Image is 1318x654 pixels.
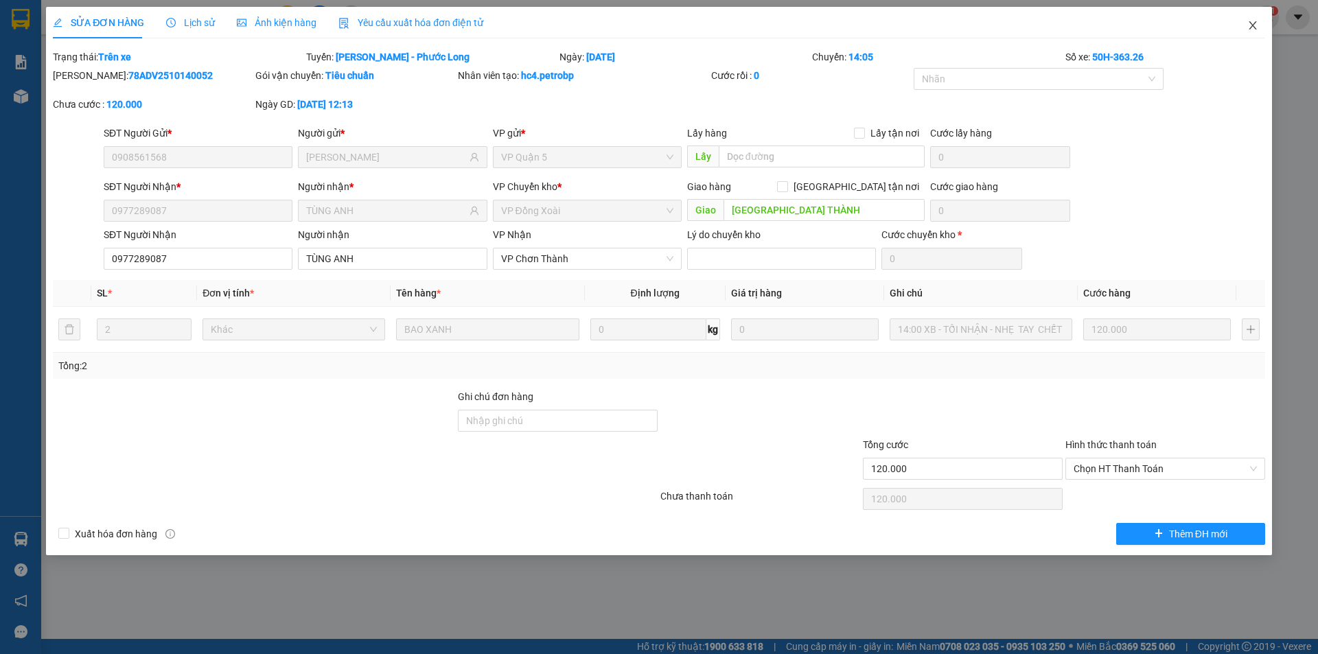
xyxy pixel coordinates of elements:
b: Trên xe [98,51,131,62]
b: 14:05 [848,51,873,62]
input: Ghi chú đơn hàng [458,410,658,432]
b: hc4.petrobp [521,70,574,81]
input: 0 [731,318,879,340]
div: Gói vận chuyển: [255,68,455,83]
span: Cước hàng [1083,288,1131,299]
span: SL [97,288,108,299]
span: Lấy hàng [687,128,727,139]
span: Xuất hóa đơn hàng [69,526,163,541]
span: SỬA ĐƠN HÀNG [53,17,144,28]
input: Dọc đường [724,199,925,221]
input: Ghi Chú [890,318,1072,340]
div: Ngày: [558,49,811,65]
span: Giao hàng [687,181,731,192]
span: info-circle [165,529,175,539]
span: [GEOGRAPHIC_DATA] tận nơi [788,179,925,194]
span: VP Đồng Xoài [501,200,673,221]
img: icon [338,18,349,29]
span: Ảnh kiện hàng [237,17,316,28]
span: VP Quận 5 [501,147,673,167]
div: Chưa cước : [53,97,253,112]
span: kg [706,318,720,340]
button: plusThêm ĐH mới [1116,523,1265,545]
span: Tên hàng [396,288,441,299]
div: Người nhận [298,179,487,194]
span: Thêm ĐH mới [1169,526,1227,541]
span: Giá trị hàng [731,288,782,299]
label: Cước giao hàng [930,181,998,192]
span: Lấy tận nơi [865,126,925,141]
span: user [470,152,479,162]
input: Dọc đường [719,145,925,167]
th: Ghi chú [884,280,1078,307]
span: plus [1154,528,1164,539]
button: delete [58,318,80,340]
div: Số xe: [1064,49,1267,65]
div: Cước rồi : [711,68,911,83]
span: Chọn HT Thanh Toán [1074,458,1257,479]
div: Cước chuyển kho [881,227,1021,242]
input: Tên người nhận [306,203,466,218]
button: Close [1234,7,1272,45]
div: Nhân viên tạo: [458,68,708,83]
b: [DATE] 12:13 [297,99,353,110]
span: Định lượng [631,288,680,299]
b: 0 [754,70,759,81]
input: VD: Bàn, Ghế [396,318,579,340]
span: edit [53,18,62,27]
b: 120.000 [106,99,142,110]
div: Chưa thanh toán [659,489,862,513]
b: [DATE] [586,51,615,62]
div: Trạng thái: [51,49,305,65]
div: VP Nhận [493,227,682,242]
div: Tổng: 2 [58,358,509,373]
input: 0 [1083,318,1231,340]
span: close [1247,20,1258,31]
span: VP Chơn Thành [501,248,673,269]
div: Tuyến: [305,49,558,65]
span: Khác [211,319,377,340]
span: VP Chuyển kho [493,181,557,192]
div: Chuyến: [811,49,1064,65]
input: Cước lấy hàng [930,146,1070,168]
input: Tên người gửi [306,150,466,165]
div: SĐT Người Gửi [104,126,292,141]
span: Lấy [687,145,719,167]
span: user [470,206,479,215]
label: Hình thức thanh toán [1065,439,1157,450]
div: SĐT Người Nhận [104,227,292,242]
b: Tiêu chuẩn [325,70,374,81]
div: VP gửi [493,126,682,141]
div: [PERSON_NAME]: [53,68,253,83]
span: Giao [687,199,724,221]
div: Người nhận [298,227,487,242]
b: [PERSON_NAME] - Phước Long [336,51,470,62]
input: Cước giao hàng [930,200,1070,222]
b: 50H-363.26 [1092,51,1144,62]
span: Lịch sử [166,17,215,28]
span: Yêu cầu xuất hóa đơn điện tử [338,17,483,28]
div: Người gửi [298,126,487,141]
span: picture [237,18,246,27]
label: Cước lấy hàng [930,128,992,139]
div: SĐT Người Nhận [104,179,292,194]
div: Lý do chuyển kho [687,227,876,242]
b: 78ADV2510140052 [128,70,213,81]
span: clock-circle [166,18,176,27]
div: Ngày GD: [255,97,455,112]
span: Tổng cước [863,439,908,450]
button: plus [1242,318,1260,340]
span: Đơn vị tính [203,288,254,299]
label: Ghi chú đơn hàng [458,391,533,402]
